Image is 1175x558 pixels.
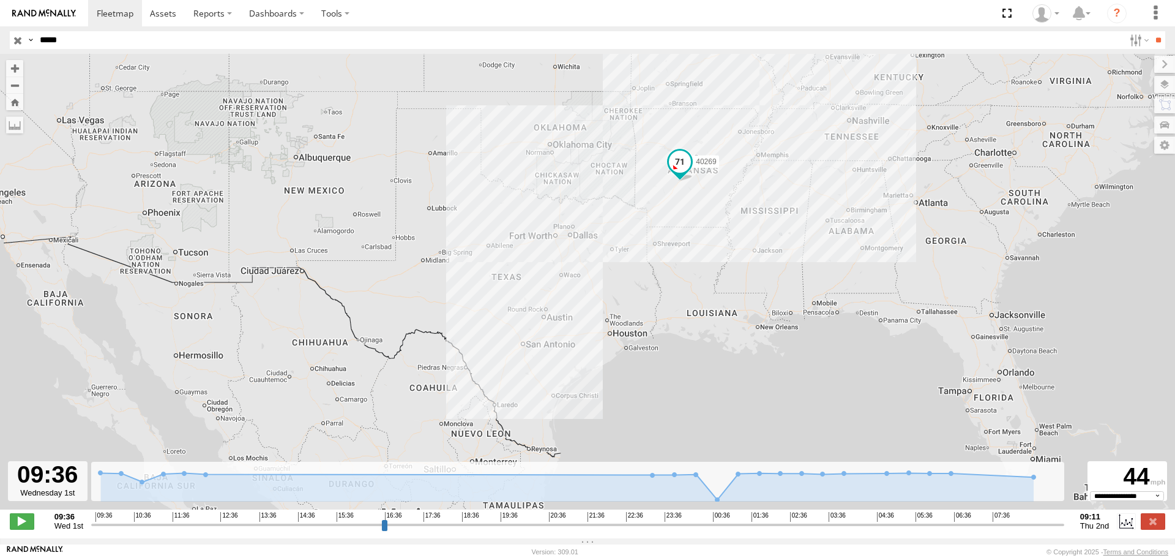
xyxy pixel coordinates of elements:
span: 02:36 [790,512,807,522]
span: Wed 1st Oct 2025 [54,521,83,530]
span: 01:36 [752,512,769,522]
div: 44 [1089,463,1165,491]
img: rand-logo.svg [12,9,76,18]
a: Visit our Website [7,546,63,558]
button: Zoom in [6,60,23,77]
span: 04:36 [877,512,894,522]
span: 12:36 [220,512,237,522]
div: © Copyright 2025 - [1046,548,1168,556]
span: 23:36 [665,512,682,522]
span: 14:36 [298,512,315,522]
strong: 09:11 [1080,512,1110,521]
span: 15:36 [337,512,354,522]
label: Search Filter Options [1125,31,1151,49]
label: Measure [6,116,23,134]
label: Search Query [26,31,35,49]
span: 20:36 [549,512,566,522]
div: Caseta Laredo TX [1028,4,1064,23]
span: 17:36 [423,512,441,522]
label: Play/Stop [10,513,34,529]
span: 16:36 [385,512,402,522]
label: Close [1141,513,1165,529]
span: 11:36 [173,512,190,522]
span: 22:36 [626,512,643,522]
span: 19:36 [501,512,518,522]
span: 03:36 [829,512,846,522]
strong: 09:36 [54,512,83,521]
label: Map Settings [1154,137,1175,154]
div: Version: 309.01 [532,548,578,556]
span: 00:36 [713,512,730,522]
button: Zoom out [6,77,23,94]
span: 10:36 [134,512,151,522]
button: Zoom Home [6,94,23,110]
span: 07:36 [993,512,1010,522]
a: Terms and Conditions [1103,548,1168,556]
span: 18:36 [462,512,479,522]
span: 05:36 [916,512,933,522]
span: 21:36 [587,512,605,522]
i: ? [1107,4,1127,23]
span: Thu 2nd Oct 2025 [1080,521,1110,530]
span: 40269 [696,157,716,166]
span: 09:36 [95,512,113,522]
span: 13:36 [259,512,277,522]
span: 06:36 [954,512,971,522]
